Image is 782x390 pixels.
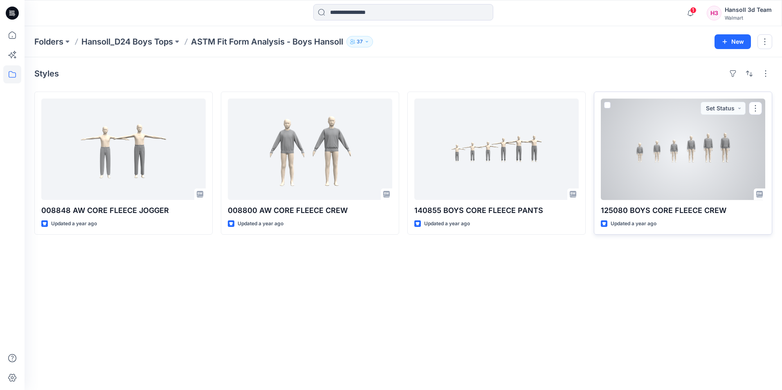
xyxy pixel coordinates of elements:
div: Walmart [725,15,772,21]
h4: Styles [34,69,59,78]
a: 008800 AW CORE FLEECE CREW [228,99,392,200]
p: 125080 BOYS CORE FLEECE CREW [601,205,765,216]
a: 140855 BOYS CORE FLEECE PANTS [414,99,579,200]
a: 125080 BOYS CORE FLEECE CREW [601,99,765,200]
p: ASTM Fit Form Analysis - Boys Hansoll [191,36,343,47]
p: Updated a year ago [51,220,97,228]
a: Hansoll_D24 Boys Tops [81,36,173,47]
a: 008848 AW CORE FLEECE JOGGER [41,99,206,200]
p: Updated a year ago [424,220,470,228]
div: Hansoll 3d Team [725,5,772,15]
p: 37 [357,37,363,46]
p: 008800 AW CORE FLEECE CREW [228,205,392,216]
p: Updated a year ago [611,220,656,228]
a: Folders [34,36,63,47]
div: H3 [707,6,721,20]
button: New [715,34,751,49]
span: 1 [690,7,697,13]
p: 008848 AW CORE FLEECE JOGGER [41,205,206,216]
p: Updated a year ago [238,220,283,228]
p: 140855 BOYS CORE FLEECE PANTS [414,205,579,216]
button: 37 [346,36,373,47]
